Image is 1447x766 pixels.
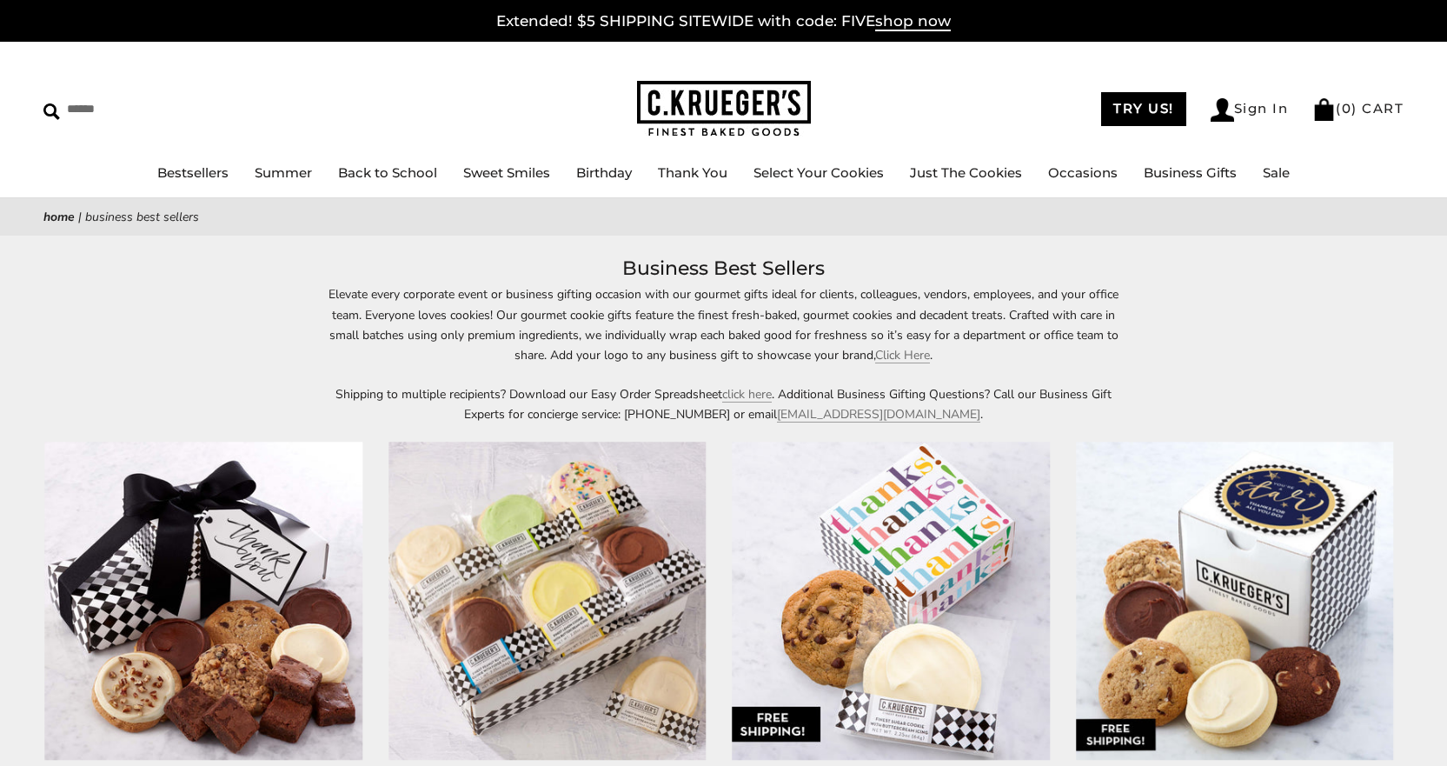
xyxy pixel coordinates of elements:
a: click here [722,386,772,403]
input: Search [43,96,250,123]
a: [EMAIL_ADDRESS][DOMAIN_NAME] [777,406,980,423]
span: 0 [1342,100,1352,117]
a: Sign In [1211,98,1289,122]
a: Sweet Smiles [463,164,550,181]
a: Click Here [875,347,930,363]
a: Home [43,209,75,225]
img: You’re a Star Mini Cube Sampler - Assorted Mini Cookies [1076,442,1393,759]
span: shop now [875,12,951,31]
a: TRY US! [1101,92,1186,126]
a: Thank You [658,164,727,181]
img: C.KRUEGER'S [637,81,811,137]
p: Shipping to multiple recipients? Download our Easy Order Spreadsheet . Additional Business Giftin... [324,384,1124,424]
a: Bestsellers [157,164,229,181]
img: Thank You Sampler Gift Stack - Cookies and Brownies [45,442,362,759]
a: Business Gifts [1144,164,1237,181]
a: Back to School [338,164,437,181]
a: Sale [1263,164,1290,181]
a: Extended! $5 SHIPPING SITEWIDE with code: FIVEshop now [496,12,951,31]
a: (0) CART [1312,100,1404,117]
h1: Business Best Sellers [70,253,1377,284]
a: Birthday [576,164,632,181]
span: Business Best Sellers [85,209,199,225]
a: Select Your Cookies [753,164,884,181]
nav: breadcrumbs [43,207,1404,227]
a: Just The Cookies [910,164,1022,181]
img: Just The Cookies - Signature Iced Cookie Assortment [388,442,706,759]
span: | [78,209,82,225]
img: Search [43,103,60,120]
a: Occasions [1048,164,1118,181]
img: Bag [1312,98,1336,121]
img: Account [1211,98,1234,122]
a: Summer [255,164,312,181]
img: Thanks Duo Cookie Sampler - Assorted Cookies [733,442,1050,759]
p: Elevate every corporate event or business gifting occasion with our gourmet gifts ideal for clien... [324,284,1124,364]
